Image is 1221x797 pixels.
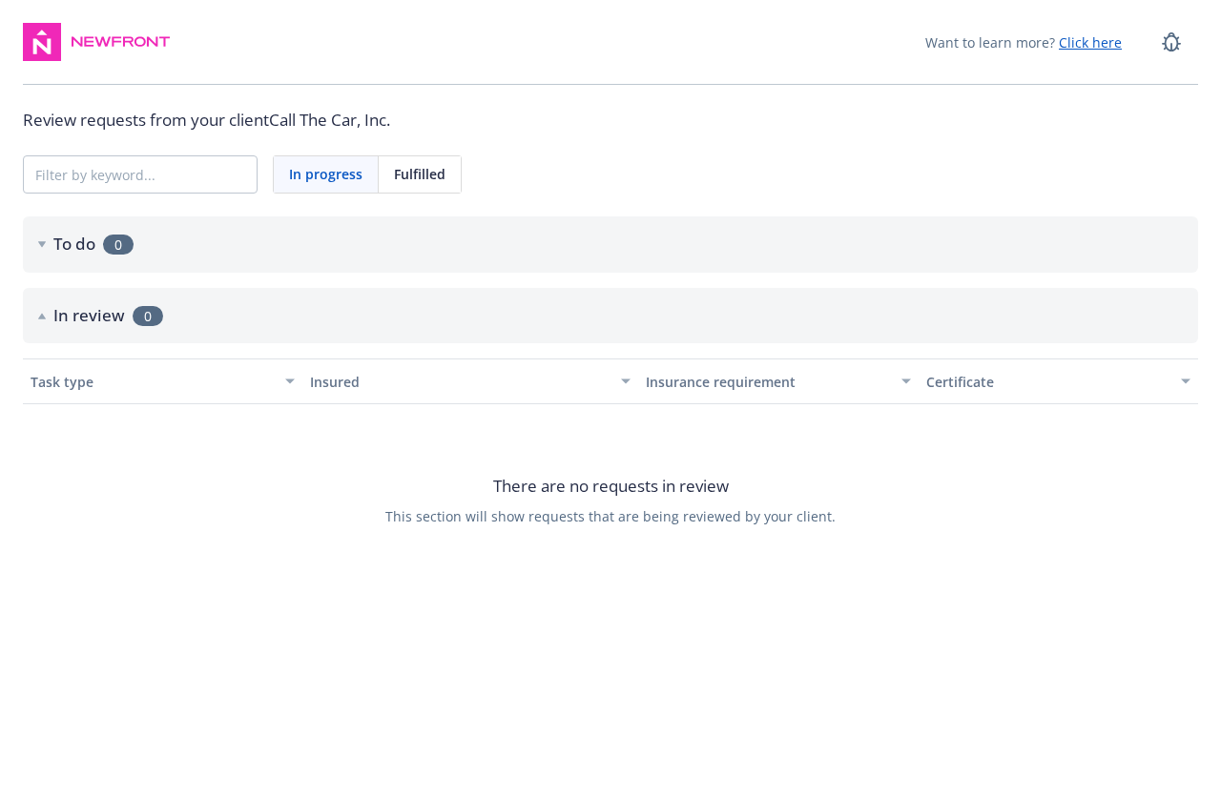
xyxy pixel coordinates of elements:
img: Newfront Logo [69,32,173,51]
span: Want to learn more? [925,32,1122,52]
div: Insurance requirement [646,372,889,392]
button: Insured [302,358,638,404]
span: In progress [289,164,362,184]
span: 0 [103,235,134,255]
span: This section will show requests that are being reviewed by your client. [385,506,836,526]
span: Fulfilled [394,164,445,184]
div: Task type [31,372,274,392]
button: Task type [23,358,302,404]
img: navigator-logo.svg [23,23,61,61]
a: Report a Bug [1152,23,1190,61]
input: Filter by keyword... [24,156,257,193]
a: Click here [1059,33,1122,51]
span: There are no requests in review [493,474,729,499]
div: Certificate [926,372,1169,392]
h2: To do [53,232,95,256]
button: Insurance requirement [638,358,918,404]
div: Insured [310,372,610,392]
button: Certificate [919,358,1198,404]
span: 0 [133,306,163,326]
h2: In review [53,303,125,328]
div: Review requests from your client Call The Car, Inc. [23,108,1198,133]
